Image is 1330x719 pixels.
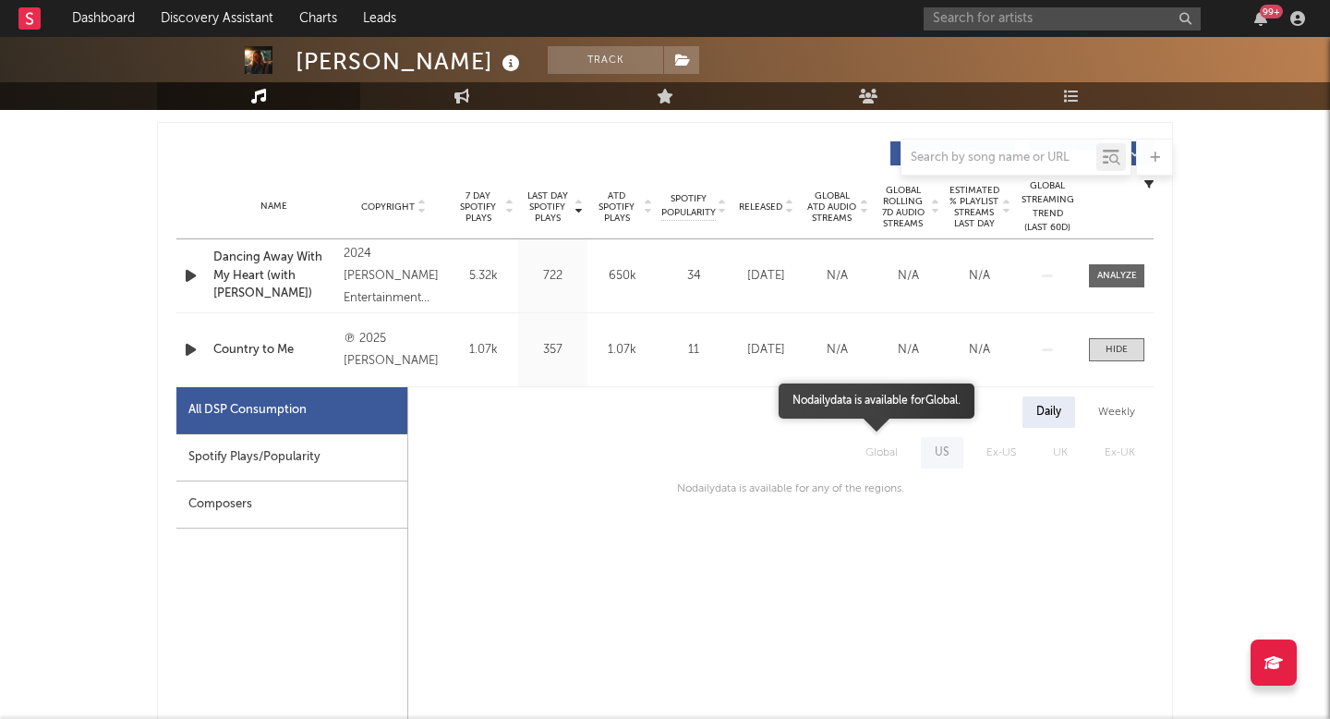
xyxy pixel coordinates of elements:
[1084,396,1149,428] div: Weekly
[806,267,868,286] div: N/A
[735,341,797,359] div: [DATE]
[949,341,1010,359] div: N/A
[344,328,444,372] div: ℗ 2025 [PERSON_NAME]
[213,200,334,213] div: Name
[523,190,572,224] span: Last Day Spotify Plays
[592,267,652,286] div: 650k
[949,267,1010,286] div: N/A
[453,190,502,224] span: 7 Day Spotify Plays
[901,151,1096,165] input: Search by song name or URL
[523,341,583,359] div: 357
[176,434,407,481] div: Spotify Plays/Popularity
[949,185,999,229] span: Estimated % Playlist Streams Last Day
[735,267,797,286] div: [DATE]
[877,185,928,229] span: Global Rolling 7D Audio Streams
[806,341,868,359] div: N/A
[176,387,407,434] div: All DSP Consumption
[176,481,407,529] div: Composers
[877,341,939,359] div: N/A
[877,267,939,286] div: N/A
[592,341,652,359] div: 1.07k
[1022,396,1075,428] div: Daily
[592,190,641,224] span: ATD Spotify Plays
[548,46,663,74] button: Track
[453,341,514,359] div: 1.07k
[1260,5,1283,18] div: 99 +
[1020,179,1075,235] div: Global Streaming Trend (Last 60D)
[213,341,334,359] a: Country to Me
[361,201,415,213] span: Copyright
[296,46,525,77] div: [PERSON_NAME]
[659,478,904,500] div: No daily data is available for any of the regions.
[739,201,782,213] span: Released
[661,341,726,359] div: 11
[453,267,514,286] div: 5.32k
[344,243,444,310] div: 2024 [PERSON_NAME] Entertainment under exclusive license to ONErpm
[188,399,307,421] div: All DSP Consumption
[924,7,1201,30] input: Search for artists
[523,267,583,286] div: 722
[1254,11,1267,26] button: 99+
[661,267,726,286] div: 34
[661,192,716,220] span: Spotify Popularity
[213,249,334,303] a: Dancing Away With My Heart (with [PERSON_NAME])
[806,190,857,224] span: Global ATD Audio Streams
